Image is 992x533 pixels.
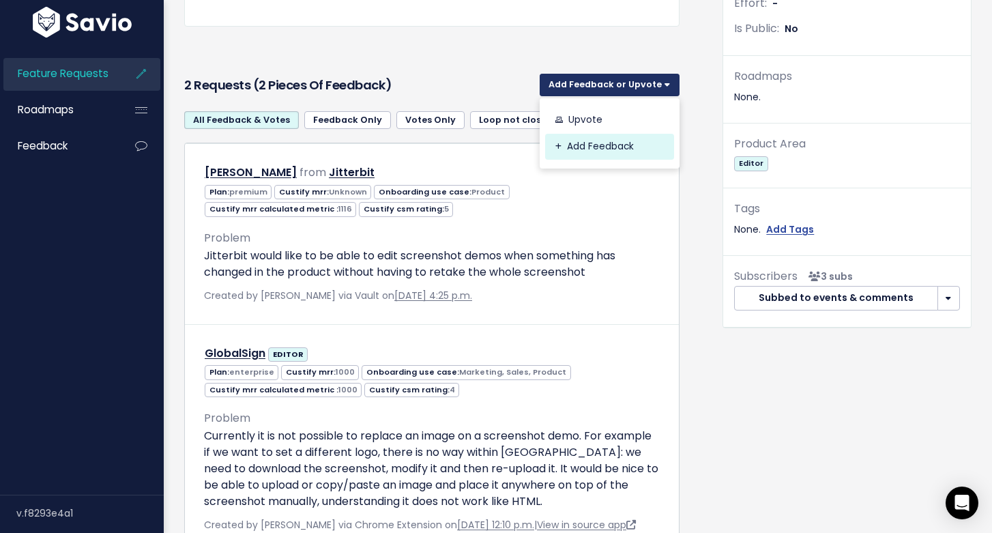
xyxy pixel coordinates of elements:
h3: 2 Requests (2 pieces of Feedback) [184,76,534,95]
div: None. [734,89,960,106]
span: 1116 [338,203,352,214]
span: Roadmaps [18,102,74,117]
span: Custify csm rating: [364,383,459,397]
div: Roadmaps [734,67,960,87]
span: Created by [PERSON_NAME] via Chrome Extension on | [204,518,636,532]
a: View in source app [537,518,636,532]
span: Onboarding use case: [374,185,509,199]
span: Plan: [205,185,272,199]
span: Is Public: [734,20,779,36]
span: Subscribers [734,268,798,284]
a: [PERSON_NAME] [205,164,297,180]
span: Custify mrr calculated metric : [205,383,362,397]
div: None. [734,221,960,238]
span: Custify csm rating: [359,202,453,216]
span: Feature Requests [18,66,108,81]
span: 4 [450,384,455,395]
a: All Feedback & Votes [184,111,299,129]
a: Roadmaps [3,94,113,126]
a: Votes Only [396,111,465,129]
button: Subbed to events & comments [734,286,938,311]
span: Feedback [18,139,68,153]
a: GlobalSign [205,345,265,361]
a: Feature Requests [3,58,113,89]
button: Add Feedback or Upvote [540,74,680,96]
a: Loop not closed [470,111,561,129]
a: Upvote [545,107,674,134]
span: 5 [444,203,449,214]
div: Product Area [734,134,960,154]
span: <p><strong>Subscribers</strong><br><br> - Anael Pichon<br> - Renee Scrybalo<br> - Efma Rosario<br... [803,270,853,283]
div: Open Intercom Messenger [946,487,978,519]
a: [DATE] 4:25 p.m. [394,289,472,302]
span: 1000 [336,366,355,377]
span: Onboarding use case: [362,365,570,379]
span: Problem [204,410,250,426]
span: Product [471,186,505,197]
span: from [300,164,326,180]
span: premium [229,186,267,197]
a: Add Feedback [545,134,674,160]
span: Custify mrr: [281,365,359,379]
span: Plan: [205,365,278,379]
a: Add Tags [766,221,814,238]
span: 1000 [338,384,358,395]
a: [DATE] 12:10 p.m. [457,518,534,532]
span: Created by [PERSON_NAME] via Vault on [204,289,472,302]
span: Custify mrr: [274,185,371,199]
span: Custify mrr calculated metric : [205,202,356,216]
a: Feedback Only [304,111,391,129]
span: No [785,22,798,35]
span: Marketing, Sales, Product [459,366,566,377]
div: v.f8293e4a1 [16,495,164,531]
p: Currently it is not possible to replace an image on a screenshot demo. For example if we want to ... [204,428,660,510]
p: Jitterbit would like to be able to edit screenshot demos when something has changed in the produc... [204,248,660,280]
a: Jitterbit [329,164,375,180]
span: Problem [204,230,250,246]
img: logo-white.9d6f32f41409.svg [29,7,135,38]
strong: EDITOR [273,349,304,360]
div: Tags [734,199,960,219]
span: Editor [734,156,768,171]
span: Unknown [329,186,367,197]
span: enterprise [229,366,274,377]
a: Feedback [3,130,113,162]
